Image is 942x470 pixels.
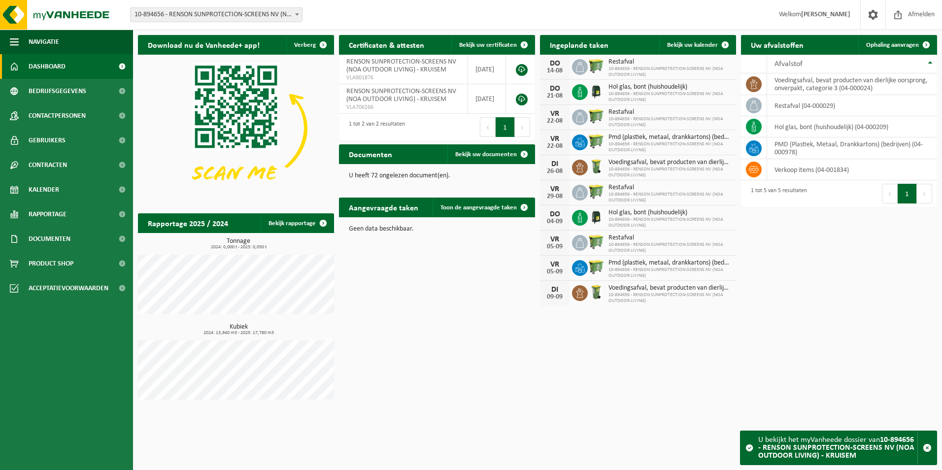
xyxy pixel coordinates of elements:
a: Bekijk uw certificaten [451,35,534,55]
img: Download de VHEPlus App [138,55,334,202]
span: Restafval [608,184,731,192]
a: Bekijk uw documenten [447,144,534,164]
span: Documenten [29,227,70,251]
h2: Aangevraagde taken [339,198,428,217]
td: restafval (04-000029) [767,95,937,116]
span: 10-894656 - RENSON SUNPROTECTION-SCREENS NV (NOA OUTDOOR LIVING) [608,192,731,203]
span: 2024: 0,000 t - 2025: 0,050 t [143,245,334,250]
span: 10-894656 - RENSON SUNPROTECTION-SCREENS NV (NOA OUTDOOR LIVING) - KRUISEM [131,8,302,22]
span: Bedrijfsgegevens [29,79,86,103]
td: voedingsafval, bevat producten van dierlijke oorsprong, onverpakt, categorie 3 (04-000024) [767,73,937,95]
span: Restafval [608,58,731,66]
span: 10-894656 - RENSON SUNPROTECTION-SCREENS NV (NOA OUTDOOR LIVING) [608,116,731,128]
button: 1 [898,184,917,203]
span: Contactpersonen [29,103,86,128]
div: DO [545,210,565,218]
img: WB-0660-HPE-GN-50 [588,108,605,125]
img: WB-0660-HPE-GN-50 [588,58,605,74]
div: 14-08 [545,67,565,74]
img: CR-HR-1C-1000-PES-01 [588,208,605,225]
span: 10-894656 - RENSON SUNPROTECTION-SCREENS NV (NOA OUTDOOR LIVING) [608,217,731,229]
h2: Ingeplande taken [540,35,618,54]
div: 26-08 [545,168,565,175]
td: hol glas, bont (huishoudelijk) (04-000209) [767,116,937,137]
a: Ophaling aanvragen [858,35,936,55]
span: Dashboard [29,54,66,79]
span: 2024: 13,940 m3 - 2025: 17,780 m3 [143,331,334,336]
span: Ophaling aanvragen [866,42,919,48]
span: RENSON SUNPROTECTION-SCREENS NV (NOA OUTDOOR LIVING) - KRUISEM [346,58,456,73]
span: Bekijk uw documenten [455,151,517,158]
span: RENSON SUNPROTECTION-SCREENS NV (NOA OUTDOOR LIVING) - KRUISEM [346,88,456,103]
span: Restafval [608,234,731,242]
strong: [PERSON_NAME] [801,11,850,18]
h2: Rapportage 2025 / 2024 [138,213,238,233]
span: 10-894656 - RENSON SUNPROTECTION-SCREENS NV (NOA OUTDOOR LIVING) [608,141,731,153]
div: 21-08 [545,93,565,100]
a: Bekijk rapportage [261,213,333,233]
div: DI [545,160,565,168]
span: 10-894656 - RENSON SUNPROTECTION-SCREENS NV (NOA OUTDOOR LIVING) [608,267,731,279]
span: Pmd (plastiek, metaal, drankkartons) (bedrijven) [608,259,731,267]
span: Voedingsafval, bevat producten van dierlijke oorsprong, onverpakt, categorie 3 [608,284,731,292]
div: DO [545,60,565,67]
td: verkoop items (04-001834) [767,159,937,180]
h2: Uw afvalstoffen [741,35,813,54]
span: 10-894656 - RENSON SUNPROTECTION-SCREENS NV (NOA OUTDOOR LIVING) - KRUISEM [130,7,303,22]
p: Geen data beschikbaar. [349,226,525,233]
div: 05-09 [545,243,565,250]
h2: Documenten [339,144,402,164]
span: Restafval [608,108,731,116]
h2: Certificaten & attesten [339,35,434,54]
a: Toon de aangevraagde taken [433,198,534,217]
h3: Tonnage [143,238,334,250]
img: WB-0660-HPE-GN-50 [588,259,605,275]
div: DI [545,286,565,294]
img: WB-0660-HPE-GN-50 [588,133,605,150]
span: Pmd (plastiek, metaal, drankkartons) (bedrijven) [608,134,731,141]
span: 10-894656 - RENSON SUNPROTECTION-SCREENS NV (NOA OUTDOOR LIVING) [608,91,731,103]
span: Acceptatievoorwaarden [29,276,108,301]
button: 1 [496,117,515,137]
div: 1 tot 2 van 2 resultaten [344,116,405,138]
span: VLA706266 [346,103,460,111]
img: WB-0140-HPE-GN-50 [588,284,605,301]
div: VR [545,185,565,193]
button: Next [917,184,932,203]
span: Bekijk uw kalender [667,42,718,48]
div: VR [545,135,565,143]
button: Previous [480,117,496,137]
img: WB-0660-HPE-GN-50 [588,183,605,200]
button: Next [515,117,530,137]
div: U bekijkt het myVanheede dossier van [758,431,917,465]
img: CR-HR-1C-1000-PES-01 [588,83,605,100]
div: 1 tot 5 van 5 resultaten [746,183,807,204]
div: VR [545,261,565,269]
div: 05-09 [545,269,565,275]
span: Hol glas, bont (huishoudelijk) [608,83,731,91]
p: U heeft 72 ongelezen document(en). [349,172,525,179]
button: Verberg [286,35,333,55]
div: 22-08 [545,143,565,150]
a: Bekijk uw kalender [659,35,735,55]
span: Hol glas, bont (huishoudelijk) [608,209,731,217]
button: Previous [882,184,898,203]
span: Contracten [29,153,67,177]
div: 29-08 [545,193,565,200]
td: PMD (Plastiek, Metaal, Drankkartons) (bedrijven) (04-000978) [767,137,937,159]
div: VR [545,110,565,118]
div: 22-08 [545,118,565,125]
span: Rapportage [29,202,67,227]
td: [DATE] [468,55,506,84]
div: VR [545,235,565,243]
span: Voedingsafval, bevat producten van dierlijke oorsprong, onverpakt, categorie 3 [608,159,731,167]
div: DO [545,85,565,93]
h2: Download nu de Vanheede+ app! [138,35,269,54]
td: [DATE] [468,84,506,114]
span: 10-894656 - RENSON SUNPROTECTION-SCREENS NV (NOA OUTDOOR LIVING) [608,66,731,78]
span: VLA901876 [346,74,460,82]
span: Gebruikers [29,128,66,153]
strong: 10-894656 - RENSON SUNPROTECTION-SCREENS NV (NOA OUTDOOR LIVING) - KRUISEM [758,436,914,460]
span: Kalender [29,177,59,202]
span: Toon de aangevraagde taken [440,204,517,211]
